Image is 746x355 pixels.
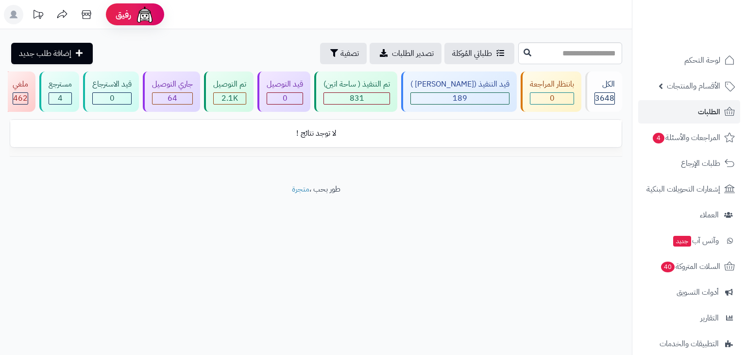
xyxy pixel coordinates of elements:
div: قيد التنفيذ ([PERSON_NAME] ) [410,79,509,90]
a: قيد الاسترجاع 0 [81,71,141,112]
span: التطبيقات والخدمات [660,337,719,351]
div: قيد التوصيل [267,79,303,90]
div: 189 [411,93,509,104]
span: لوحة التحكم [684,53,720,67]
a: التقارير [638,306,740,330]
span: 40 [661,262,675,272]
td: لا توجد نتائج ! [10,120,622,147]
span: 4 [653,133,664,143]
span: 0 [110,92,115,104]
span: 0 [550,92,555,104]
div: جاري التوصيل [152,79,193,90]
a: قيد التنفيذ ([PERSON_NAME] ) 189 [399,71,519,112]
span: 64 [168,92,177,104]
span: إشعارات التحويلات البنكية [646,182,720,196]
a: طلبات الإرجاع [638,152,740,175]
a: تم التوصيل 2.1K [202,71,255,112]
span: 3648 [595,92,614,104]
div: 0 [93,93,131,104]
a: وآتس آبجديد [638,229,740,252]
span: تصدير الطلبات [392,48,434,59]
a: إشعارات التحويلات البنكية [638,177,740,201]
div: 64 [153,93,192,104]
a: العملاء [638,203,740,227]
a: المراجعات والأسئلة4 [638,126,740,149]
div: الكل [594,79,615,90]
div: 0 [267,93,303,104]
a: تصدير الطلبات [370,43,441,64]
a: الكل3648 [583,71,624,112]
div: ملغي [13,79,28,90]
span: 0 [283,92,288,104]
a: جاري التوصيل 64 [141,71,202,112]
span: الأقسام والمنتجات [667,79,720,93]
a: تحديثات المنصة [26,5,50,27]
span: طلبات الإرجاع [681,157,720,170]
span: المراجعات والأسئلة [652,131,720,144]
img: logo-2.png [680,7,737,28]
div: 462 [13,93,28,104]
button: تصفية [320,43,367,64]
a: السلات المتروكة40 [638,255,740,278]
a: لوحة التحكم [638,49,740,72]
div: قيد الاسترجاع [92,79,132,90]
span: 462 [13,92,28,104]
span: إضافة طلب جديد [19,48,71,59]
div: بانتظار المراجعة [530,79,574,90]
span: 831 [350,92,364,104]
div: تم التنفيذ ( ساحة اتين) [323,79,390,90]
span: الطلبات [698,105,720,119]
span: تصفية [340,48,359,59]
a: تم التنفيذ ( ساحة اتين) 831 [312,71,399,112]
span: السلات المتروكة [660,260,720,273]
span: 189 [453,92,467,104]
a: طلباتي المُوكلة [444,43,514,64]
span: رفيق [116,9,131,20]
a: متجرة [292,183,309,195]
span: 2.1K [221,92,238,104]
div: 2098 [214,93,246,104]
a: قيد التوصيل 0 [255,71,312,112]
span: وآتس آب [672,234,719,248]
span: التقارير [700,311,719,325]
span: 4 [58,92,63,104]
a: الطلبات [638,100,740,124]
a: إضافة طلب جديد [11,43,93,64]
span: أدوات التسويق [677,285,719,299]
img: ai-face.png [135,5,154,24]
span: العملاء [700,208,719,222]
div: تم التوصيل [213,79,246,90]
a: مسترجع 4 [37,71,81,112]
div: 831 [324,93,390,104]
span: جديد [673,236,691,247]
a: بانتظار المراجعة 0 [519,71,583,112]
a: أدوات التسويق [638,281,740,304]
div: 4 [49,93,71,104]
div: 0 [530,93,574,104]
div: مسترجع [49,79,72,90]
span: طلباتي المُوكلة [452,48,492,59]
a: ملغي 462 [1,71,37,112]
